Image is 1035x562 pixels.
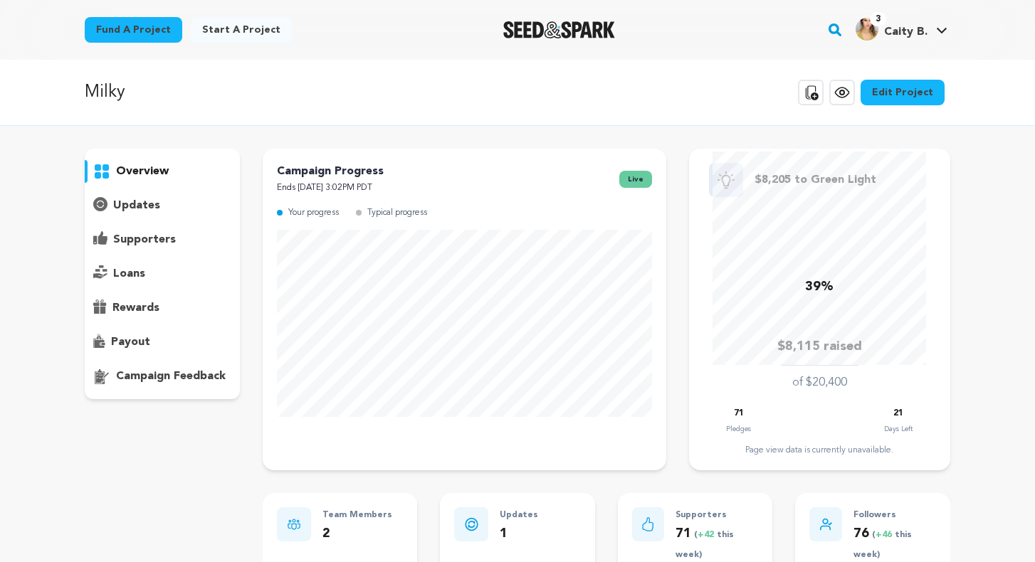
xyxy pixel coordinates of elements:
p: payout [111,334,150,351]
span: +42 [698,531,717,539]
p: 21 [893,405,903,422]
img: Seed&Spark Logo Dark Mode [503,21,615,38]
p: Supporters [676,507,758,524]
span: live [619,171,652,188]
button: campaign feedback [85,365,240,388]
p: 1 [500,524,538,544]
p: Days Left [884,422,913,436]
span: ( this week) [853,531,912,560]
p: updates [113,197,160,214]
p: rewards [112,299,159,317]
p: Campaign Progress [277,163,384,180]
button: overview [85,160,240,183]
button: rewards [85,297,240,319]
p: overview [116,163,169,180]
span: ( this week) [676,531,734,560]
p: loans [113,265,145,282]
span: Caity B.'s Profile [853,15,950,45]
p: 2 [322,524,392,544]
p: Your progress [288,205,339,221]
p: Ends [DATE] 3:02PM PDT [277,180,384,196]
button: payout [85,331,240,354]
div: Page view data is currently unavailable. [703,445,936,456]
p: Followers [853,507,936,524]
a: Edit Project [861,80,945,105]
p: of $20,400 [792,374,847,391]
p: campaign feedback [116,368,226,385]
button: supporters [85,228,240,251]
p: 39% [805,277,834,297]
p: Updates [500,507,538,524]
button: updates [85,194,240,217]
span: +46 [876,531,895,539]
a: Seed&Spark Homepage [503,21,615,38]
p: Milky [85,80,125,105]
span: Caity B. [884,26,928,38]
span: 3 [870,12,886,26]
a: Fund a project [85,17,182,43]
p: 71 [734,405,744,422]
a: Caity B.'s Profile [853,15,950,41]
button: loans [85,263,240,285]
div: Caity B.'s Profile [856,18,928,41]
img: 2dcabe12e680fe0f.jpg [856,18,878,41]
a: Start a project [191,17,292,43]
p: supporters [113,231,176,248]
p: Pledges [726,422,751,436]
p: Typical progress [367,205,427,221]
p: Team Members [322,507,392,524]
